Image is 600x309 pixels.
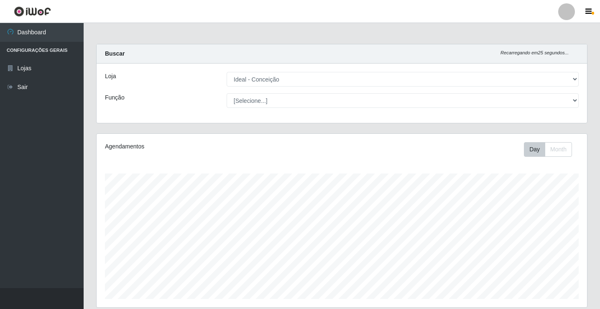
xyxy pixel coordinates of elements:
[524,142,545,157] button: Day
[545,142,572,157] button: Month
[524,142,572,157] div: First group
[14,6,51,17] img: CoreUI Logo
[105,142,295,151] div: Agendamentos
[105,93,125,102] label: Função
[500,50,569,55] i: Recarregando em 25 segundos...
[105,72,116,81] label: Loja
[105,50,125,57] strong: Buscar
[524,142,579,157] div: Toolbar with button groups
